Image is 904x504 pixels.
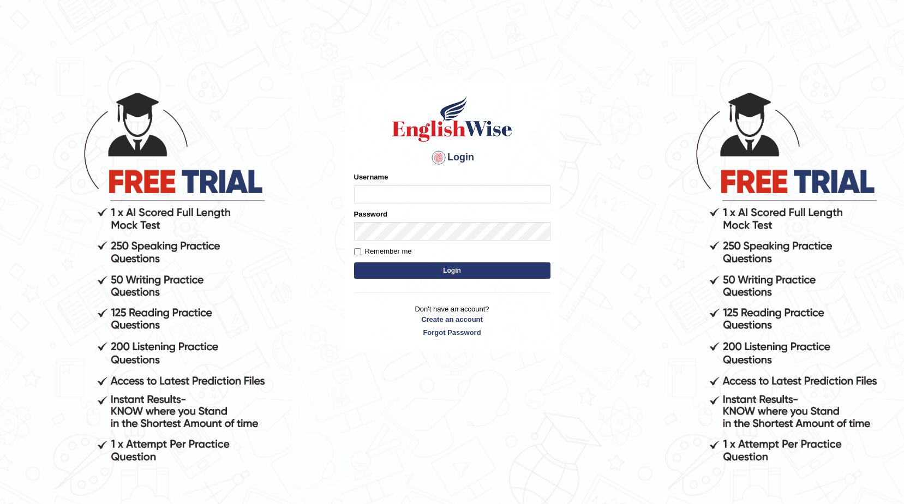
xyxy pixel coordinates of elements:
[354,262,550,279] button: Login
[354,172,388,182] label: Username
[354,248,361,255] input: Remember me
[390,94,514,143] img: Logo of English Wise sign in for intelligent practice with AI
[354,209,387,219] label: Password
[354,304,550,338] p: Don't have an account?
[354,327,550,338] a: Forgot Password
[354,149,550,166] h4: Login
[354,314,550,325] a: Create an account
[354,246,412,257] label: Remember me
